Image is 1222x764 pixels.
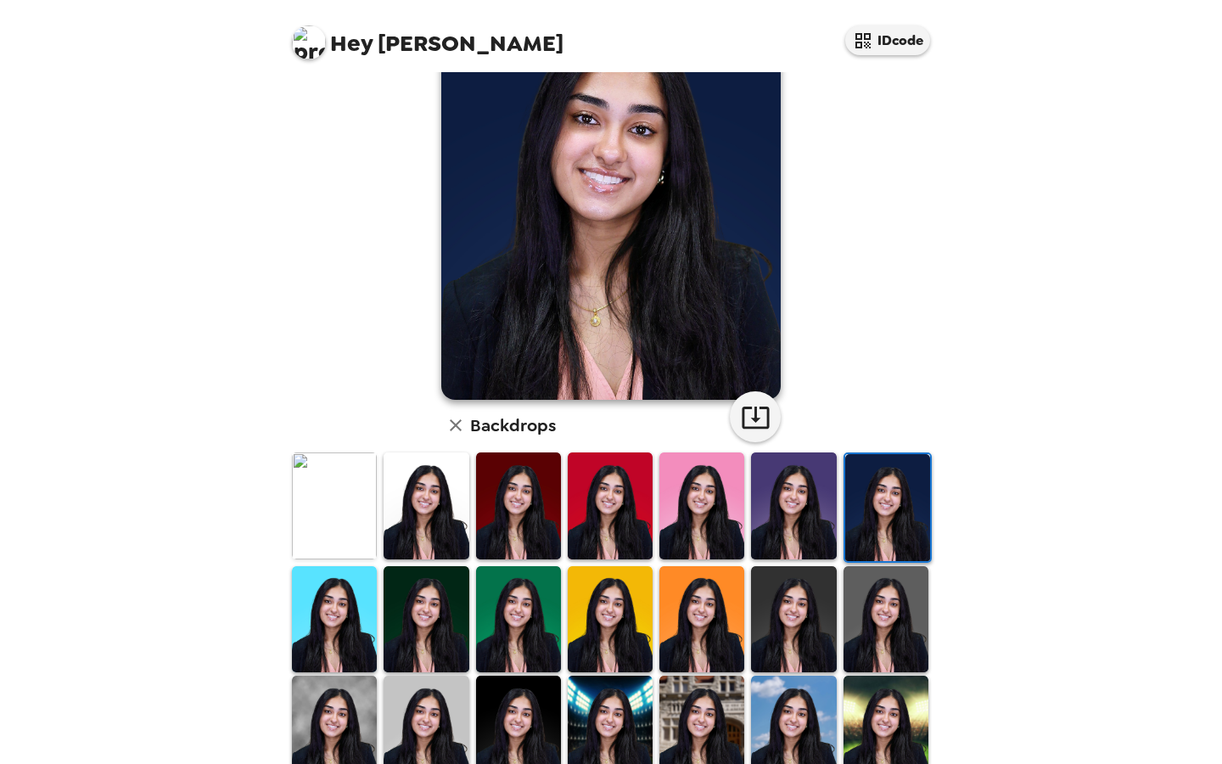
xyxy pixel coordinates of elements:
[845,25,930,55] button: IDcode
[292,452,377,559] img: Original
[292,17,563,55] span: [PERSON_NAME]
[470,412,556,439] h6: Backdrops
[330,28,373,59] span: Hey
[292,25,326,59] img: profile pic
